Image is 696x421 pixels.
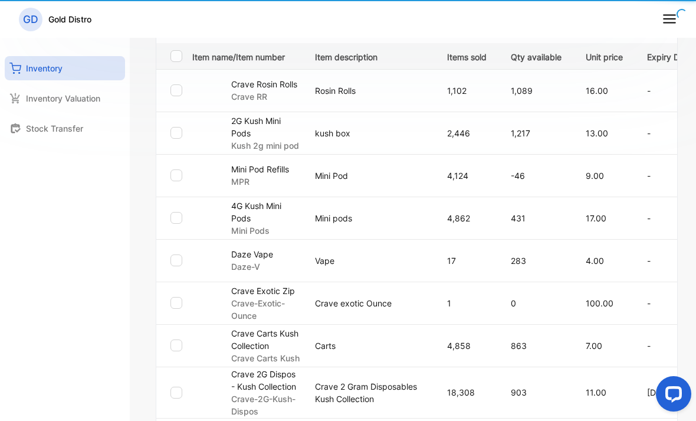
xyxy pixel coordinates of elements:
[231,327,300,352] p: Crave Carts Kush Collection
[315,297,423,309] p: Crave exotic Ounce
[315,340,423,352] p: Carts
[511,48,562,63] p: Qty available
[192,287,222,316] img: item
[447,297,487,309] p: 1
[447,84,487,97] p: 1,102
[447,212,487,224] p: 4,862
[23,12,38,27] p: GD
[231,115,300,139] p: 2G Kush Mini Pods
[511,386,562,399] p: 903
[315,127,423,139] p: kush box
[231,248,273,260] p: Daze Vape
[647,127,692,139] p: -
[192,376,222,406] img: item
[447,340,487,352] p: 4,858
[231,139,300,152] p: Kush 2g mini pod
[192,329,222,359] img: item
[315,169,423,182] p: Mini Pod
[231,297,300,322] p: Crave-Exotic-Ounce
[231,352,300,364] p: Crave Carts Kush
[586,298,613,308] span: 100.00
[5,86,125,110] a: Inventory Valuation
[231,260,273,273] p: Daze-V
[647,212,692,224] p: -
[231,224,300,237] p: Mini Pods
[586,48,623,63] p: Unit price
[586,213,606,223] span: 17.00
[646,371,696,421] iframe: LiveChat chat widget
[647,48,692,63] p: Expiry Date
[192,244,222,274] img: item
[315,48,423,63] p: Item description
[231,285,300,297] p: Crave Exotic Zip
[231,163,289,175] p: Mini Pod Refills
[586,256,604,266] span: 4.00
[511,340,562,352] p: 863
[192,159,222,189] img: item
[26,122,83,135] p: Stock Transfer
[315,254,423,267] p: Vape
[192,202,222,231] img: item
[447,48,487,63] p: Items sold
[447,127,487,139] p: 2,446
[26,92,100,105] p: Inventory Valuation
[647,84,692,97] p: -
[192,117,222,146] img: item
[586,341,602,351] span: 7.00
[231,200,300,224] p: 4G Kush Mini Pods
[315,380,423,405] p: Crave 2 Gram Disposables Kush Collection
[511,254,562,267] p: 283
[5,116,125,141] a: Stock Transfer
[231,78,297,90] p: Crave Rosin Rolls
[511,169,562,182] p: -46
[231,393,300,417] p: Crave-2G-Kush-Dispos
[511,297,562,309] p: 0
[586,387,606,397] span: 11.00
[647,297,692,309] p: -
[647,340,692,352] p: -
[26,62,63,74] p: Inventory
[447,254,487,267] p: 17
[192,74,222,104] img: item
[511,127,562,139] p: 1,217
[315,212,423,224] p: Mini pods
[315,84,423,97] p: Rosin Rolls
[586,171,604,181] span: 9.00
[586,86,608,96] span: 16.00
[447,386,487,399] p: 18,308
[447,169,487,182] p: 4,124
[647,169,692,182] p: -
[511,212,562,224] p: 431
[5,56,125,80] a: Inventory
[511,84,562,97] p: 1,089
[192,48,300,63] p: Item name/Item number
[231,175,289,188] p: MPR
[231,368,300,393] p: Crave 2G Dispos - Kush Collection
[647,254,692,267] p: -
[231,90,297,103] p: Crave RR
[48,13,91,25] p: Gold Distro
[586,128,608,138] span: 13.00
